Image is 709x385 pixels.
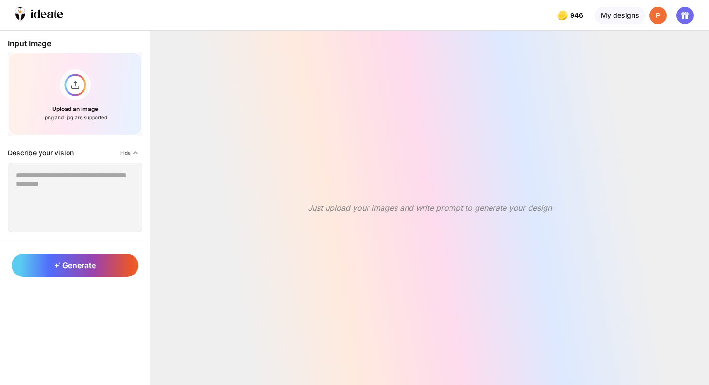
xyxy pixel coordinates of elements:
[8,149,74,157] div: Describe your vision
[595,7,645,24] div: My designs
[55,261,96,270] span: Generate
[570,12,585,19] span: 946
[649,7,667,24] div: P
[308,203,552,213] div: Just upload your images and write prompt to generate your design
[8,39,142,48] div: Input Image
[120,150,131,156] span: Hide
